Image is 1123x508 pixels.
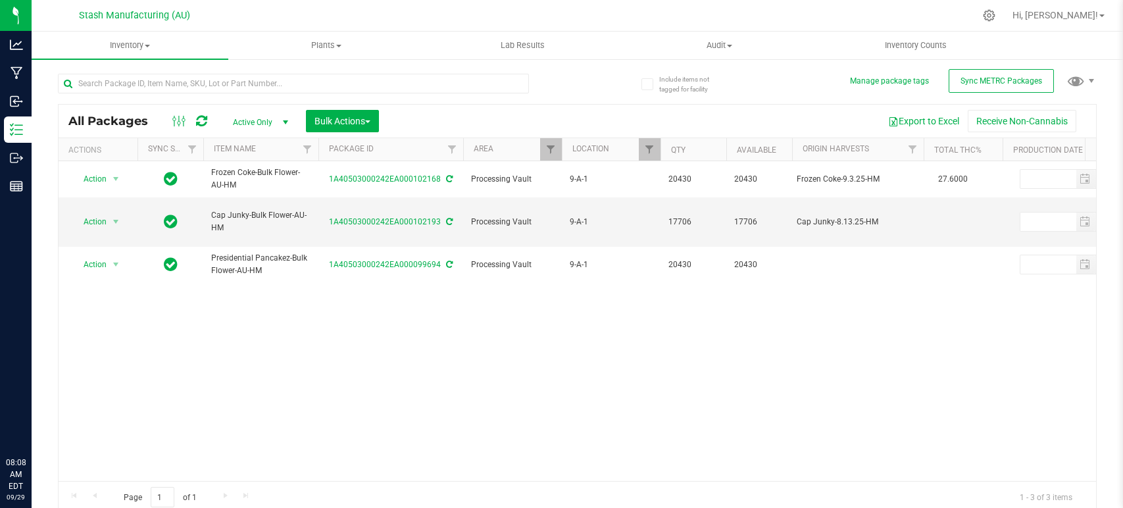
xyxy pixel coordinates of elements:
[483,39,562,51] span: Lab Results
[32,32,228,59] a: Inventory
[214,144,256,153] a: Item Name
[668,259,718,271] span: 20430
[13,403,53,442] iframe: Resource center
[1009,487,1083,507] span: 1 - 3 of 3 items
[444,217,453,226] span: Sync from Compliance System
[734,173,784,186] span: 20430
[572,144,609,153] a: Location
[1095,255,1116,274] span: select
[1095,170,1118,189] span: Set Current date
[6,457,26,492] p: 08:08 AM EDT
[444,174,453,184] span: Sync from Compliance System
[949,69,1054,93] button: Sync METRC Packages
[817,32,1014,59] a: Inventory Counts
[10,66,23,80] inline-svg: Manufacturing
[1095,213,1118,232] span: Set Current date
[444,260,453,269] span: Sync from Compliance System
[228,32,425,59] a: Plants
[639,138,661,161] a: Filter
[329,174,441,184] a: 1A40503000242EA000102168
[471,259,554,271] span: Processing Vault
[329,144,374,153] a: Package ID
[329,260,441,269] a: 1A40503000242EA000099694
[902,138,924,161] a: Filter
[734,216,784,228] span: 17706
[211,209,311,234] span: Cap Junky-Bulk Flower-AU-HM
[622,39,817,51] span: Audit
[164,170,178,188] span: In Sync
[668,216,718,228] span: 17706
[79,10,190,21] span: Stash Manufacturing (AU)
[6,492,26,502] p: 09/29
[211,166,311,191] span: Frozen Coke-Bulk Flower-AU-HM
[1095,213,1116,231] span: select
[880,110,968,132] button: Export to Excel
[10,95,23,108] inline-svg: Inbound
[10,123,23,136] inline-svg: Inventory
[164,213,178,231] span: In Sync
[68,114,161,128] span: All Packages
[72,213,107,231] span: Action
[72,255,107,274] span: Action
[151,487,174,507] input: 1
[570,216,653,228] span: 9-A-1
[32,39,228,51] span: Inventory
[424,32,621,59] a: Lab Results
[570,259,653,271] span: 9-A-1
[306,110,379,132] button: Bulk Actions
[10,180,23,193] inline-svg: Reports
[934,145,982,155] a: Total THC%
[112,487,207,507] span: Page of 1
[1076,255,1095,274] span: select
[58,74,529,93] input: Search Package ID, Item Name, SKU, Lot or Part Number...
[867,39,964,51] span: Inventory Counts
[1013,145,1083,155] a: Production Date
[659,74,725,94] span: Include items not tagged for facility
[148,144,199,153] a: Sync Status
[10,151,23,165] inline-svg: Outbound
[471,173,554,186] span: Processing Vault
[211,252,311,277] span: Presidential Pancakez-Bulk Flower-AU-HM
[441,138,463,161] a: Filter
[1095,255,1118,274] span: Set Current date
[734,259,784,271] span: 20430
[474,144,493,153] a: Area
[803,144,869,153] a: Origin Harvests
[932,170,974,189] span: 27.6000
[72,170,107,188] span: Action
[621,32,818,59] a: Audit
[797,216,920,228] div: Value 1: Cap Junky-8.13.25-HM
[671,145,686,155] a: Qty
[1076,213,1095,231] span: select
[540,138,562,161] a: Filter
[570,173,653,186] span: 9-A-1
[471,216,554,228] span: Processing Vault
[797,173,920,186] div: Value 1: Frozen Coke-9.3.25-HM
[229,39,424,51] span: Plants
[297,138,318,161] a: Filter
[1076,170,1095,188] span: select
[1012,10,1098,20] span: Hi, [PERSON_NAME]!
[68,145,132,155] div: Actions
[981,9,997,22] div: Manage settings
[10,38,23,51] inline-svg: Analytics
[961,76,1042,86] span: Sync METRC Packages
[1095,170,1116,188] span: select
[668,173,718,186] span: 20430
[737,145,776,155] a: Available
[164,255,178,274] span: In Sync
[108,170,124,188] span: select
[329,217,441,226] a: 1A40503000242EA000102193
[968,110,1076,132] button: Receive Non-Cannabis
[108,255,124,274] span: select
[314,116,370,126] span: Bulk Actions
[108,213,124,231] span: select
[850,76,929,87] button: Manage package tags
[182,138,203,161] a: Filter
